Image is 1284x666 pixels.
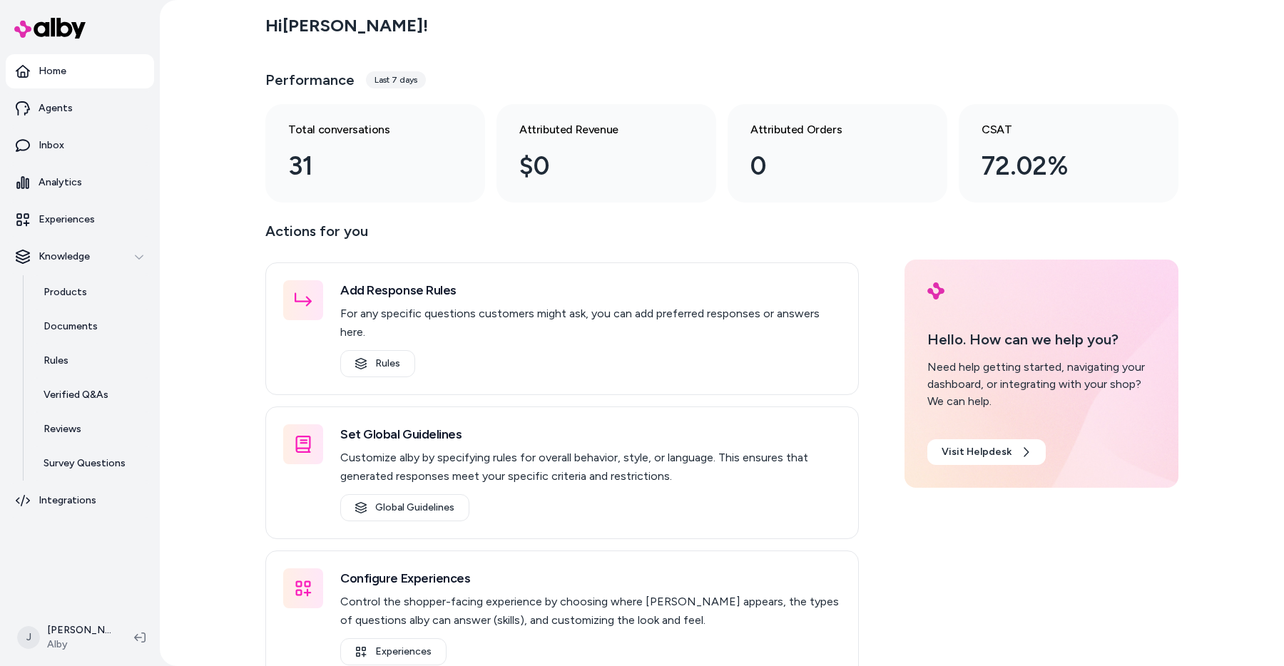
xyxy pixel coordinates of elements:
[6,240,154,274] button: Knowledge
[29,344,154,378] a: Rules
[17,626,40,649] span: J
[340,568,841,588] h3: Configure Experiences
[728,104,947,203] a: Attributed Orders 0
[265,104,485,203] a: Total conversations 31
[959,104,1178,203] a: CSAT 72.02%
[927,329,1156,350] p: Hello. How can we help you?
[340,350,415,377] a: Rules
[39,101,73,116] p: Agents
[265,15,428,36] h2: Hi [PERSON_NAME] !
[39,250,90,264] p: Knowledge
[927,359,1156,410] div: Need help getting started, navigating your dashboard, or integrating with your shop? We can help.
[44,388,108,402] p: Verified Q&As
[288,121,439,138] h3: Total conversations
[44,285,87,299] p: Products
[44,422,81,436] p: Reviews
[340,638,447,665] a: Experiences
[340,424,841,444] h3: Set Global Guidelines
[39,493,96,508] p: Integrations
[265,70,355,90] h3: Performance
[14,18,86,39] img: alby Logo
[265,220,859,254] p: Actions for you
[29,446,154,481] a: Survey Questions
[6,128,154,163] a: Inbox
[6,483,154,518] a: Integrations
[29,378,154,412] a: Verified Q&As
[366,71,426,88] div: Last 7 days
[6,165,154,200] a: Analytics
[29,412,154,446] a: Reviews
[519,147,671,185] div: $0
[39,64,66,78] p: Home
[6,203,154,237] a: Experiences
[982,121,1133,138] h3: CSAT
[6,54,154,88] a: Home
[9,615,123,660] button: J[PERSON_NAME]Alby
[29,309,154,344] a: Documents
[750,121,902,138] h3: Attributed Orders
[39,212,95,227] p: Experiences
[340,593,841,630] p: Control the shopper-facing experience by choosing where [PERSON_NAME] appears, the types of quest...
[44,319,98,334] p: Documents
[39,175,82,190] p: Analytics
[44,354,68,368] p: Rules
[340,494,469,521] a: Global Guidelines
[496,104,716,203] a: Attributed Revenue $0
[750,147,902,185] div: 0
[927,439,1046,465] a: Visit Helpdesk
[44,456,126,471] p: Survey Questions
[340,449,841,486] p: Customize alby by specifying rules for overall behavior, style, or language. This ensures that ge...
[29,275,154,309] a: Products
[982,147,1133,185] div: 72.02%
[6,91,154,125] a: Agents
[519,121,671,138] h3: Attributed Revenue
[927,282,944,299] img: alby Logo
[39,138,64,153] p: Inbox
[288,147,439,185] div: 31
[340,304,841,342] p: For any specific questions customers might ask, you can add preferred responses or answers here.
[47,623,111,637] p: [PERSON_NAME]
[47,637,111,652] span: Alby
[340,280,841,300] h3: Add Response Rules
